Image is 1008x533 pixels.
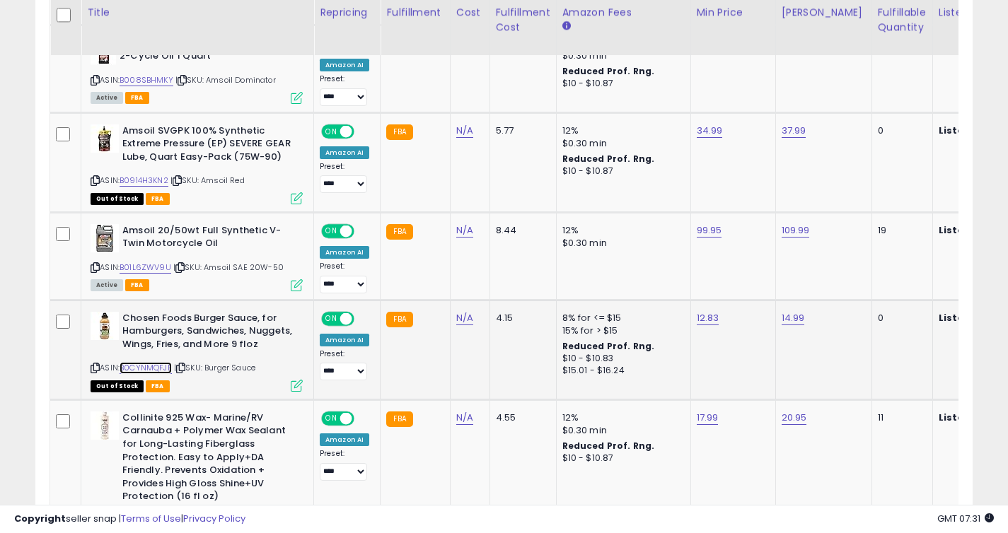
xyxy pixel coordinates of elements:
a: N/A [456,223,473,238]
div: $0.30 min [562,137,680,150]
a: 99.95 [697,223,722,238]
span: ON [323,125,340,137]
img: 41qgiPHY5pL._SL40_.jpg [91,124,119,153]
div: $0.30 min [562,237,680,250]
a: 34.99 [697,124,723,138]
span: All listings currently available for purchase on Amazon [91,279,123,291]
img: 41JLvKfeesL._SL40_.jpg [91,224,119,252]
a: B0914H3KN2 [120,175,168,187]
a: N/A [456,124,473,138]
span: ON [323,312,340,324]
b: Chosen Foods Burger Sauce, for Hamburgers, Sandwiches, Nuggets, Wings, Fries, and More 9 floz [122,312,294,355]
img: 41Jw5Y8PxOL._SL40_.jpg [91,411,119,440]
div: 4.55 [496,411,545,424]
a: 17.99 [697,411,719,425]
div: Preset: [320,349,369,381]
b: Listed Price: [939,223,1003,237]
span: FBA [125,92,149,104]
div: 0 [878,124,922,137]
b: Reduced Prof. Rng. [562,440,655,452]
a: N/A [456,311,473,325]
a: B0CYNMQFJB [120,362,172,374]
span: FBA [146,193,170,205]
div: Amazon AI [320,246,369,259]
a: 14.99 [782,311,805,325]
div: $0.30 min [562,49,680,62]
div: [PERSON_NAME] [782,5,866,20]
div: $10 - $10.87 [562,78,680,90]
div: Preset: [320,162,369,194]
div: Cost [456,5,484,20]
img: 41nx0dVr8DL._SL40_.jpg [91,312,119,340]
div: Fulfillment Cost [496,5,550,35]
div: Amazon AI [320,433,369,446]
a: N/A [456,411,473,425]
span: All listings that are currently out of stock and unavailable for purchase on Amazon [91,380,144,392]
div: Amazon AI [320,146,369,159]
div: Min Price [697,5,770,20]
b: Reduced Prof. Rng. [562,340,655,352]
small: FBA [386,411,412,427]
strong: Copyright [14,512,66,525]
div: $15.01 - $16.24 [562,365,680,377]
b: Listed Price: [939,311,1003,324]
a: 20.95 [782,411,807,425]
span: | SKU: Amsoil Red [170,175,245,186]
a: Privacy Policy [183,512,245,525]
div: 12% [562,411,680,424]
div: Preset: [320,74,369,106]
a: 37.99 [782,124,806,138]
div: 0 [878,312,922,324]
div: $10 - $10.87 [562,452,680,464]
div: Preset: [320,262,369,293]
div: $0.30 min [562,424,680,437]
span: ON [323,225,340,237]
span: OFF [352,312,375,324]
div: Title [87,5,308,20]
small: Amazon Fees. [562,20,571,33]
small: FBA [386,224,412,240]
a: 12.83 [697,311,719,325]
div: 11 [878,411,922,424]
div: Repricing [320,5,374,20]
a: B01L6ZWV9U [120,262,171,274]
span: OFF [352,413,375,425]
div: Amazon AI [320,334,369,346]
b: Reduced Prof. Rng. [562,65,655,77]
div: 8.44 [496,224,545,237]
a: B008SBHMKY [120,74,173,86]
div: 4.15 [496,312,545,324]
b: Collinite 925 Wax- Marine/RV Carnauba + Polymer Wax Sealant for Long-Lasting Fiberglass Protectio... [122,411,294,507]
b: Amsoil 20/50wt Full Synthetic V-Twin Motorcycle Oil [122,224,294,254]
div: Fulfillment [386,5,444,20]
span: All listings currently available for purchase on Amazon [91,92,123,104]
div: 12% [562,124,680,137]
span: ON [323,413,340,425]
a: Terms of Use [121,512,181,525]
div: 12% [562,224,680,237]
b: Listed Price: [939,411,1003,424]
div: Amazon Fees [562,5,685,20]
span: FBA [146,380,170,392]
span: | SKU: Amsoil Dominator [175,74,276,86]
div: seller snap | | [14,512,245,526]
div: 8% for <= $15 [562,312,680,324]
div: ASIN: [91,124,303,203]
b: Amsoil SVGPK 100% Synthetic Extreme Pressure (EP) SEVERE GEAR Lube, Quart Easy-Pack (75W-90) [122,124,294,168]
div: $10 - $10.83 [562,353,680,365]
div: ASIN: [91,224,303,290]
span: OFF [352,225,375,237]
span: OFF [352,125,375,137]
div: ASIN: [91,37,303,102]
a: 109.99 [782,223,810,238]
div: 15% for > $15 [562,324,680,337]
b: Reduced Prof. Rng. [562,153,655,165]
div: 19 [878,224,922,237]
small: FBA [386,312,412,327]
div: Amazon AI [320,59,369,71]
span: 2025-08-18 07:31 GMT [937,512,994,525]
b: Listed Price: [939,124,1003,137]
span: | SKU: Burger Sauce [174,362,255,373]
div: $10 - $10.87 [562,165,680,177]
span: All listings that are currently out of stock and unavailable for purchase on Amazon [91,193,144,205]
